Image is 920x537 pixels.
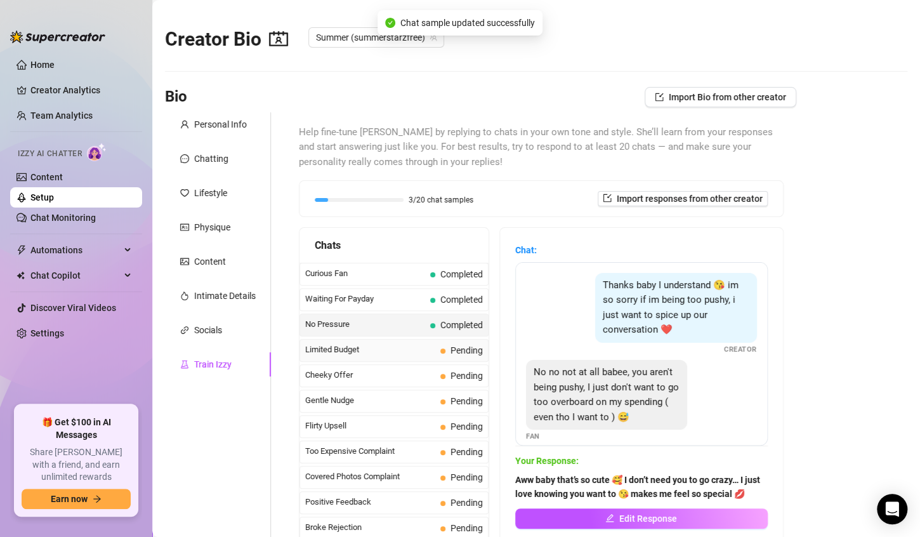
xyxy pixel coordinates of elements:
[409,196,473,204] span: 3/20 chat samples
[603,279,739,336] span: Thanks baby I understand 😘 im so sorry if im being too pushy, i just want to spice up our convers...
[450,421,483,432] span: Pending
[180,120,189,129] span: user
[30,328,64,338] a: Settings
[305,343,435,356] span: Limited Budget
[440,269,483,279] span: Completed
[194,220,230,234] div: Physique
[30,60,55,70] a: Home
[605,514,614,522] span: edit
[603,194,612,202] span: import
[669,92,786,102] span: Import Bio from other creator
[194,152,228,166] div: Chatting
[30,303,116,313] a: Discover Viral Videos
[18,148,82,160] span: Izzy AI Chatter
[194,186,227,200] div: Lifestyle
[305,420,435,432] span: Flirty Upsell
[30,240,121,260] span: Automations
[87,143,107,161] img: AI Chatter
[30,80,132,100] a: Creator Analytics
[194,255,226,268] div: Content
[515,508,768,529] button: Edit Response
[430,34,437,41] span: team
[450,447,483,457] span: Pending
[450,371,483,381] span: Pending
[30,192,54,202] a: Setup
[10,30,105,43] img: logo-BBDzfeDw.svg
[450,396,483,406] span: Pending
[526,431,540,442] span: Fan
[22,489,131,509] button: Earn nowarrow-right
[299,125,784,170] span: Help fine-tune [PERSON_NAME] by replying to chats in your own tone and style. She’ll learn from y...
[16,271,25,280] img: Chat Copilot
[617,194,763,204] span: Import responses from other creator
[305,470,435,483] span: Covered Photos Complaint
[30,265,121,286] span: Chat Copilot
[534,366,679,423] span: No no not at all babee, you aren't being pushy, I just don't want to go too overboard on my spend...
[619,514,677,524] span: Edit Response
[194,323,222,337] div: Socials
[400,16,535,30] span: Chat sample updated successfully
[305,318,425,331] span: No Pressure
[515,245,537,255] strong: Chat:
[515,456,579,466] strong: Your Response:
[194,357,232,371] div: Train Izzy
[316,28,437,47] span: Summer (summerstarzfree)
[515,475,760,499] strong: Aww baby that’s so cute 🥰 I don’t need you to go crazy… I just love knowing you want to 😘 makes m...
[30,172,63,182] a: Content
[180,154,189,163] span: message
[305,445,435,458] span: Too Expensive Complaint
[305,394,435,407] span: Gentle Nudge
[180,326,189,335] span: link
[450,498,483,508] span: Pending
[450,523,483,533] span: Pending
[305,496,435,508] span: Positive Feedback
[180,291,189,300] span: fire
[724,344,757,355] span: Creator
[194,289,256,303] div: Intimate Details
[877,494,907,524] div: Open Intercom Messenger
[440,320,483,330] span: Completed
[51,494,88,504] span: Earn now
[645,87,796,107] button: Import Bio from other creator
[450,345,483,355] span: Pending
[22,416,131,441] span: 🎁 Get $100 in AI Messages
[305,267,425,280] span: Curious Fan
[315,237,341,253] span: Chats
[305,293,425,305] span: Waiting For Payday
[30,110,93,121] a: Team Analytics
[165,87,187,107] h3: Bio
[450,472,483,482] span: Pending
[22,446,131,484] span: Share [PERSON_NAME] with a friend, and earn unlimited rewards
[269,29,288,48] span: contacts
[440,295,483,305] span: Completed
[180,360,189,369] span: experiment
[180,257,189,266] span: picture
[165,27,288,51] h2: Creator Bio
[385,18,395,28] span: check-circle
[16,245,27,255] span: thunderbolt
[305,521,435,534] span: Broke Rejection
[655,93,664,102] span: import
[180,189,189,197] span: heart
[305,369,435,381] span: Cheeky Offer
[93,494,102,503] span: arrow-right
[194,117,247,131] div: Personal Info
[180,223,189,232] span: idcard
[30,213,96,223] a: Chat Monitoring
[598,191,768,206] button: Import responses from other creator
